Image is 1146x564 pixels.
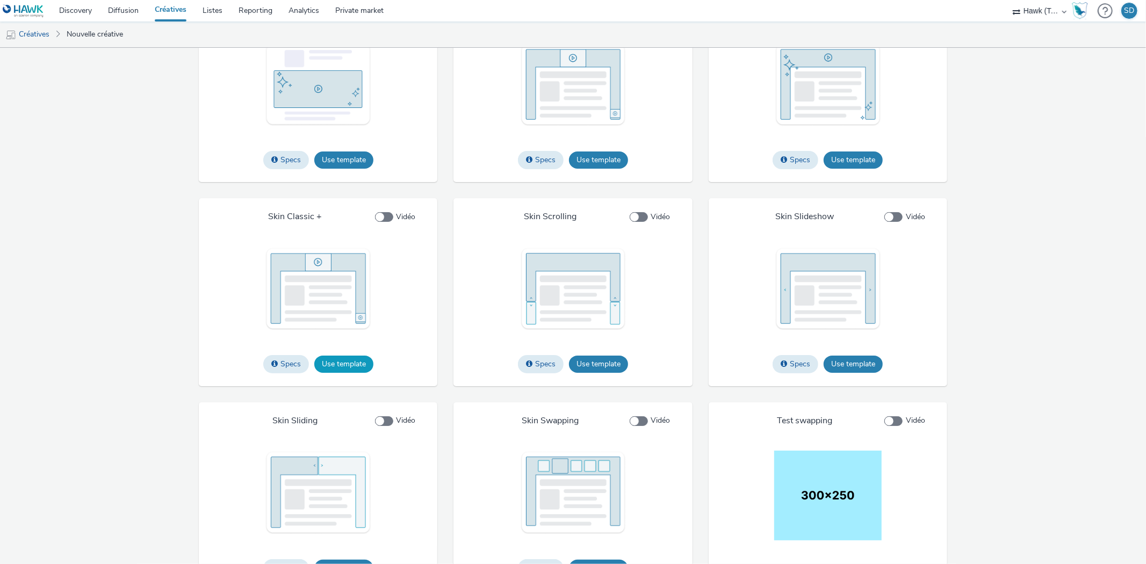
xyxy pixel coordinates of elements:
div: SD [1125,3,1135,19]
img: mobile [5,30,16,40]
button: Use template [314,356,373,373]
img: thumbnail of rich media template [774,247,882,331]
a: Hawk Academy [1072,2,1092,19]
button: Specs [263,355,309,373]
button: Specs [773,355,818,373]
img: thumbnail of rich media template [774,43,882,127]
button: Use template [569,356,628,373]
button: Specs [518,355,564,373]
span: Vidéo [396,212,415,222]
button: Use template [824,151,883,169]
h4: Skin Swapping [522,415,579,427]
img: Hawk Academy [1072,2,1088,19]
h4: Skin Classic + [268,211,322,223]
button: Specs [773,151,818,169]
img: undefined Logo [3,4,44,18]
img: thumbnail of rich media template [774,451,882,540]
span: Vidéo [906,415,925,426]
span: Vidéo [651,415,671,426]
img: thumbnail of rich media template [264,43,372,127]
button: Use template [314,151,373,169]
button: Specs [518,151,564,169]
h4: Skin Slideshow [776,211,834,223]
h4: Skin Scrolling [524,211,576,223]
img: thumbnail of rich media template [520,451,627,534]
button: Use template [824,356,883,373]
img: thumbnail of rich media template [520,247,627,331]
img: thumbnail of rich media template [264,451,372,534]
span: Vidéo [396,415,415,426]
button: Use template [569,151,628,169]
span: Vidéo [651,212,671,222]
span: Vidéo [906,212,925,222]
img: thumbnail of rich media template [520,43,627,127]
a: Nouvelle créative [61,21,128,47]
img: thumbnail of rich media template [264,247,372,331]
button: Specs [263,151,309,169]
h4: Test swapping [777,415,833,427]
h4: Skin Sliding [272,415,318,427]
